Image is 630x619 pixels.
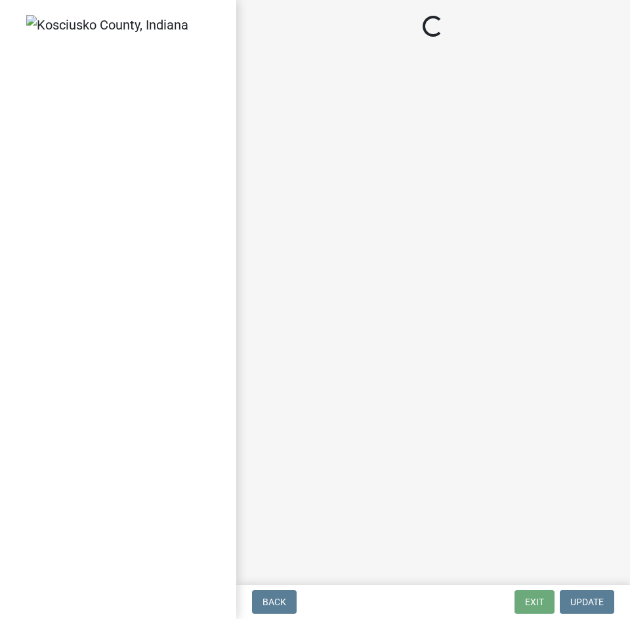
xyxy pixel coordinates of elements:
span: Back [262,597,286,607]
img: Kosciusko County, Indiana [26,15,188,35]
span: Update [570,597,604,607]
button: Exit [514,590,555,614]
button: Update [560,590,614,614]
button: Back [252,590,297,614]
